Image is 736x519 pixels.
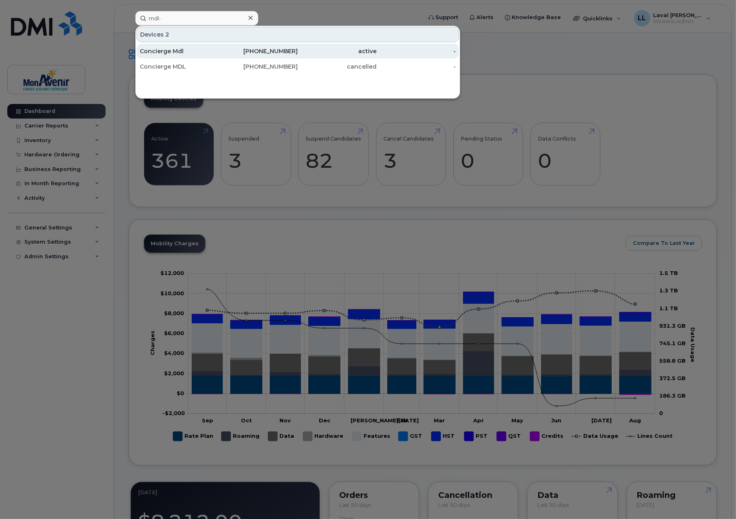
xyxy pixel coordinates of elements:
div: [PHONE_NUMBER] [219,63,298,71]
div: [PHONE_NUMBER] [219,47,298,55]
div: - [377,47,456,55]
div: cancelled [298,63,377,71]
span: 2 [165,30,169,39]
a: Concierge MDL[PHONE_NUMBER]cancelled- [136,59,459,74]
div: Concierge Mdl [140,47,219,55]
div: Concierge MDL [140,63,219,71]
a: Concierge Mdl[PHONE_NUMBER]active- [136,44,459,58]
div: - [377,63,456,71]
div: active [298,47,377,55]
div: Devices [136,27,459,42]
